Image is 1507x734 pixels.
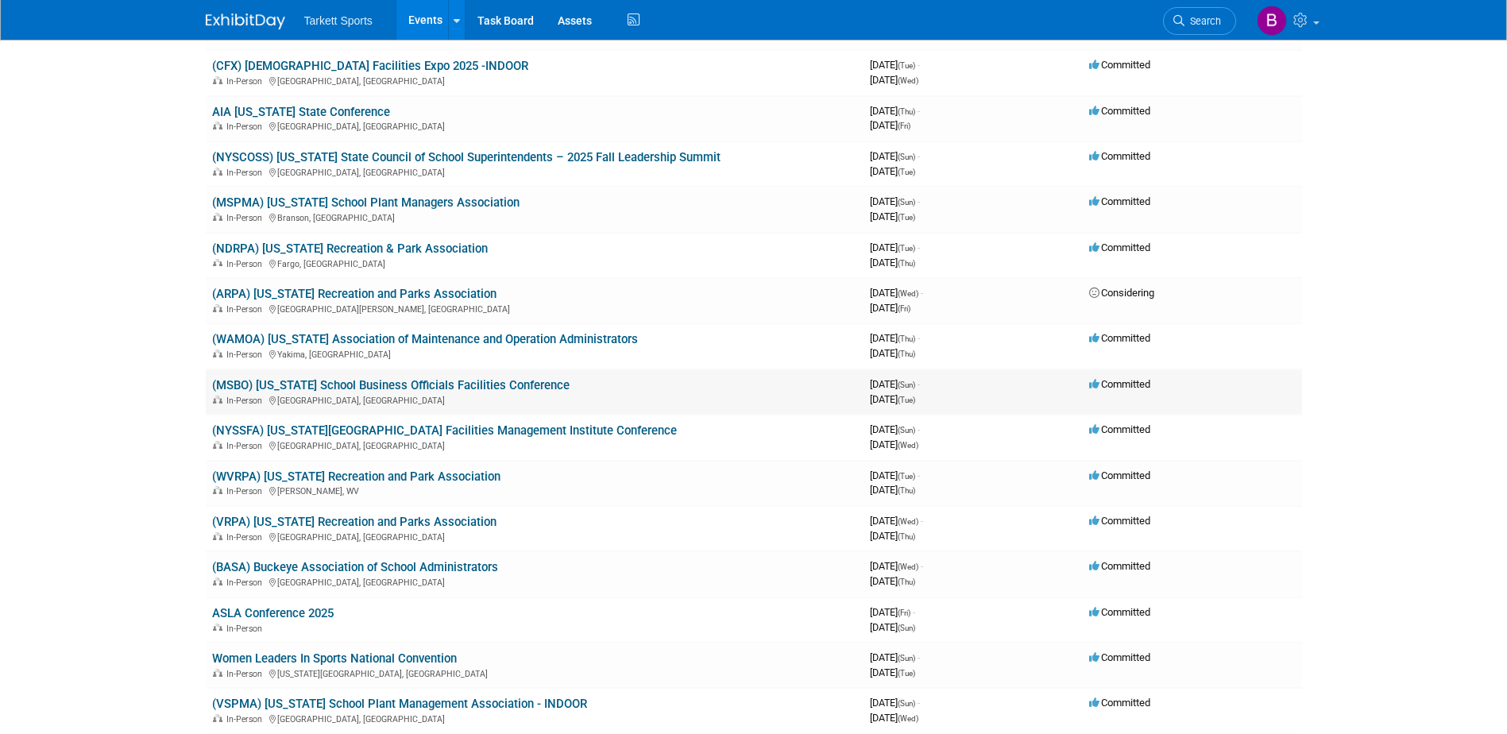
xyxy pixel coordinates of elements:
[1089,332,1150,344] span: Committed
[226,578,267,588] span: In-Person
[898,213,915,222] span: (Tue)
[212,606,334,620] a: ASLA Conference 2025
[226,669,267,679] span: In-Person
[921,515,923,527] span: -
[898,259,915,268] span: (Thu)
[898,669,915,678] span: (Tue)
[870,697,920,709] span: [DATE]
[921,560,923,572] span: -
[870,606,915,618] span: [DATE]
[213,532,222,540] img: In-Person Event
[212,469,500,484] a: (WVRPA) [US_STATE] Recreation and Park Association
[213,486,222,494] img: In-Person Event
[870,484,915,496] span: [DATE]
[212,712,857,724] div: [GEOGRAPHIC_DATA], [GEOGRAPHIC_DATA]
[212,150,721,164] a: (NYSCOSS) [US_STATE] State Council of School Superintendents – 2025 Fall Leadership Summit
[870,74,918,86] span: [DATE]
[898,426,915,435] span: (Sun)
[898,350,915,358] span: (Thu)
[870,666,915,678] span: [DATE]
[870,515,923,527] span: [DATE]
[870,378,920,390] span: [DATE]
[212,423,677,438] a: (NYSSFA) [US_STATE][GEOGRAPHIC_DATA] Facilities Management Institute Conference
[213,350,222,357] img: In-Person Event
[212,347,857,360] div: Yakima, [GEOGRAPHIC_DATA]
[226,441,267,451] span: In-Person
[898,381,915,389] span: (Sun)
[226,304,267,315] span: In-Person
[898,396,915,404] span: (Tue)
[918,697,920,709] span: -
[212,530,857,543] div: [GEOGRAPHIC_DATA], [GEOGRAPHIC_DATA]
[213,213,222,221] img: In-Person Event
[212,287,497,301] a: (ARPA) [US_STATE] Recreation and Parks Association
[870,195,920,207] span: [DATE]
[870,560,923,572] span: [DATE]
[226,122,267,132] span: In-Person
[898,578,915,586] span: (Thu)
[213,624,222,632] img: In-Person Event
[1089,560,1150,572] span: Committed
[898,517,918,526] span: (Wed)
[918,195,920,207] span: -
[226,213,267,223] span: In-Person
[212,59,528,73] a: (CFX) [DEMOGRAPHIC_DATA] Facilities Expo 2025 -INDOOR
[212,515,497,529] a: (VRPA) [US_STATE] Recreation and Parks Association
[870,423,920,435] span: [DATE]
[870,712,918,724] span: [DATE]
[1089,697,1150,709] span: Committed
[1089,105,1150,117] span: Committed
[898,289,918,298] span: (Wed)
[213,259,222,267] img: In-Person Event
[226,714,267,724] span: In-Person
[226,532,267,543] span: In-Person
[898,532,915,541] span: (Thu)
[870,575,915,587] span: [DATE]
[1089,59,1150,71] span: Committed
[870,302,910,314] span: [DATE]
[212,697,587,711] a: (VSPMA) [US_STATE] School Plant Management Association - INDOOR
[1089,606,1150,618] span: Committed
[1257,6,1287,36] img: Bryson Hopper
[212,666,857,679] div: [US_STATE][GEOGRAPHIC_DATA], [GEOGRAPHIC_DATA]
[918,59,920,71] span: -
[212,195,520,210] a: (MSPMA) [US_STATE] School Plant Managers Association
[226,350,267,360] span: In-Person
[870,332,920,344] span: [DATE]
[898,304,910,313] span: (Fri)
[898,168,915,176] span: (Tue)
[870,119,910,131] span: [DATE]
[898,699,915,708] span: (Sun)
[898,472,915,481] span: (Tue)
[226,396,267,406] span: In-Person
[1089,423,1150,435] span: Committed
[212,74,857,87] div: [GEOGRAPHIC_DATA], [GEOGRAPHIC_DATA]
[213,76,222,84] img: In-Person Event
[1184,15,1221,27] span: Search
[213,168,222,176] img: In-Person Event
[212,378,570,392] a: (MSBO) [US_STATE] School Business Officials Facilities Conference
[870,393,915,405] span: [DATE]
[898,61,915,70] span: (Tue)
[213,714,222,722] img: In-Person Event
[918,150,920,162] span: -
[226,168,267,178] span: In-Person
[213,304,222,312] img: In-Person Event
[213,396,222,404] img: In-Person Event
[898,76,918,85] span: (Wed)
[212,105,390,119] a: AIA [US_STATE] State Conference
[918,469,920,481] span: -
[918,105,920,117] span: -
[212,241,488,256] a: (NDRPA) [US_STATE] Recreation & Park Association
[898,562,918,571] span: (Wed)
[212,211,857,223] div: Branson, [GEOGRAPHIC_DATA]
[212,165,857,178] div: [GEOGRAPHIC_DATA], [GEOGRAPHIC_DATA]
[870,347,915,359] span: [DATE]
[898,107,915,116] span: (Thu)
[898,153,915,161] span: (Sun)
[870,651,920,663] span: [DATE]
[226,31,267,41] span: In-Person
[870,469,920,481] span: [DATE]
[213,122,222,129] img: In-Person Event
[226,76,267,87] span: In-Person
